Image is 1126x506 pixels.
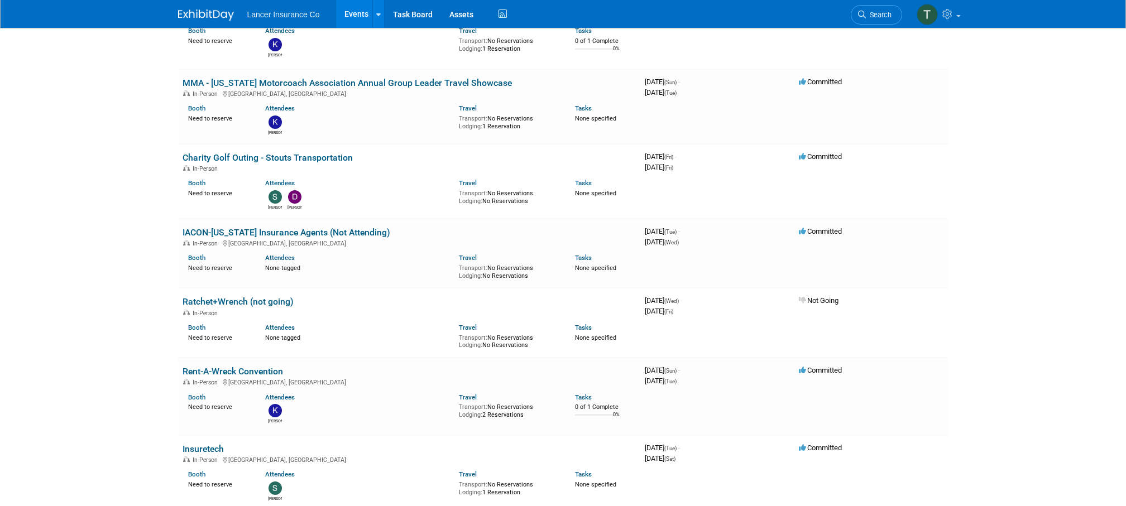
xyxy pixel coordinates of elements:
[645,454,675,462] span: [DATE]
[183,78,512,88] a: MMA - [US_STATE] Motorcoach Association Annual Group Leader Travel Showcase
[664,90,677,96] span: (Tue)
[459,393,477,401] a: Travel
[288,190,301,204] img: Dennis Kelly
[193,310,221,317] span: In-Person
[645,88,677,97] span: [DATE]
[183,310,190,315] img: In-Person Event
[265,332,451,342] div: None tagged
[459,403,487,411] span: Transport:
[247,10,320,19] span: Lancer Insurance Co
[183,165,190,171] img: In-Person Event
[193,240,221,247] span: In-Person
[459,179,477,187] a: Travel
[459,470,477,478] a: Travel
[188,113,249,123] div: Need to reserve
[866,11,892,19] span: Search
[678,366,680,374] span: -
[269,38,282,51] img: Kevin Rose
[269,190,282,204] img: Steven O'Shea
[459,115,487,122] span: Transport:
[664,309,673,315] span: (Fri)
[664,79,677,85] span: (Sun)
[459,401,558,418] div: No Reservations 2 Reservations
[183,377,636,386] div: [GEOGRAPHIC_DATA], [GEOGRAPHIC_DATA]
[193,379,221,386] span: In-Person
[183,296,294,307] a: Ratchet+Wrench (not going)
[613,412,620,427] td: 0%
[183,455,636,464] div: [GEOGRAPHIC_DATA], [GEOGRAPHIC_DATA]
[799,366,842,374] span: Committed
[459,411,482,418] span: Lodging:
[288,204,301,210] div: Dennis Kelly
[188,27,205,35] a: Booth
[188,179,205,187] a: Booth
[193,456,221,464] span: In-Person
[459,45,482,52] span: Lodging:
[459,262,558,279] div: No Reservations No Reservations
[265,254,295,262] a: Attendees
[459,272,482,279] span: Lodging:
[799,78,842,86] span: Committed
[645,307,673,315] span: [DATE]
[265,27,295,35] a: Attendees
[851,5,902,25] a: Search
[799,152,842,161] span: Committed
[265,324,295,331] a: Attendees
[183,456,190,462] img: In-Person Event
[575,403,636,411] div: 0 of 1 Complete
[917,4,938,25] img: Terrence Forrest
[269,115,282,129] img: Kimberlee Bissegger
[188,254,205,262] a: Booth
[459,37,487,45] span: Transport:
[799,227,842,235] span: Committed
[664,456,675,462] span: (Sat)
[183,152,353,163] a: Charity Golf Outing - Stouts Transportation
[183,240,190,245] img: In-Person Event
[459,481,487,488] span: Transport:
[678,444,680,452] span: -
[613,46,620,61] td: 0%
[188,187,249,197] div: Need to reserve
[459,197,482,205] span: Lodging:
[575,254,592,262] a: Tasks
[459,341,482,349] span: Lodging:
[575,324,592,331] a: Tasks
[188,393,205,401] a: Booth
[799,444,842,452] span: Committed
[459,187,558,205] div: No Reservations No Reservations
[678,227,680,235] span: -
[183,366,283,377] a: Rent-A-Wreck Convention
[681,296,682,305] span: -
[575,264,616,272] span: None specified
[268,417,282,424] div: kathy egan
[645,366,680,374] span: [DATE]
[664,368,677,374] span: (Sun)
[799,296,838,305] span: Not Going
[664,378,677,384] span: (Tue)
[265,179,295,187] a: Attendees
[459,479,558,496] div: No Reservations 1 Reservation
[188,401,249,411] div: Need to reserve
[664,154,673,160] span: (Fri)
[183,227,390,238] a: IACON-[US_STATE] Insurance Agents (Not Attending)
[459,27,477,35] a: Travel
[459,264,487,272] span: Transport:
[645,227,680,235] span: [DATE]
[188,324,205,331] a: Booth
[664,229,677,235] span: (Tue)
[675,152,677,161] span: -
[183,89,636,98] div: [GEOGRAPHIC_DATA], [GEOGRAPHIC_DATA]
[645,296,682,305] span: [DATE]
[188,479,249,489] div: Need to reserve
[645,163,673,171] span: [DATE]
[188,470,205,478] a: Booth
[183,444,224,454] a: Insuretech
[268,129,282,136] div: Kimberlee Bissegger
[183,90,190,96] img: In-Person Event
[188,104,205,112] a: Booth
[575,179,592,187] a: Tasks
[193,165,221,172] span: In-Person
[265,104,295,112] a: Attendees
[265,262,451,272] div: None tagged
[575,393,592,401] a: Tasks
